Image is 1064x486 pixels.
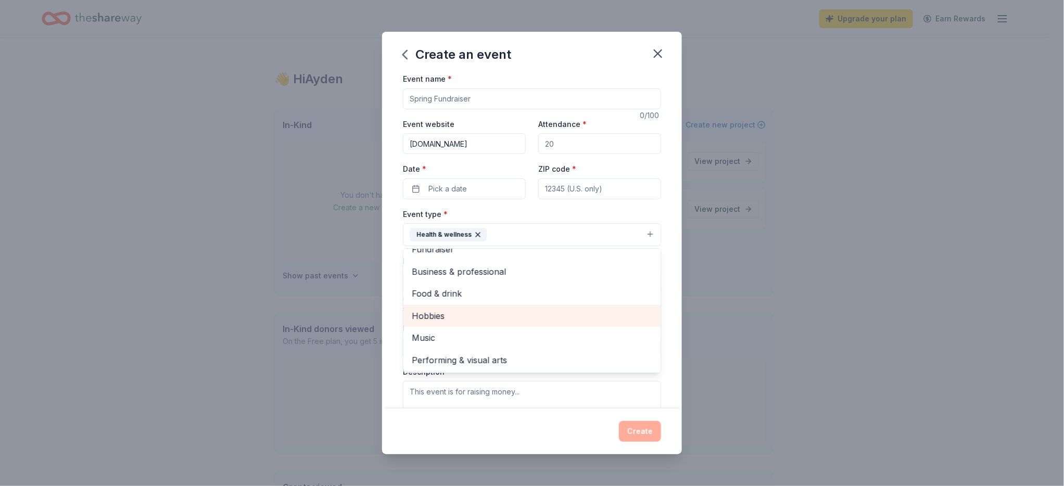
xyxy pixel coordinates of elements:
[412,331,652,344] span: Music
[403,248,661,373] div: Health & wellness
[403,223,661,246] button: Health & wellness
[410,228,487,241] div: Health & wellness
[412,287,652,300] span: Food & drink
[412,265,652,278] span: Business & professional
[412,242,652,256] span: Fundraiser
[412,309,652,323] span: Hobbies
[412,353,652,367] span: Performing & visual arts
